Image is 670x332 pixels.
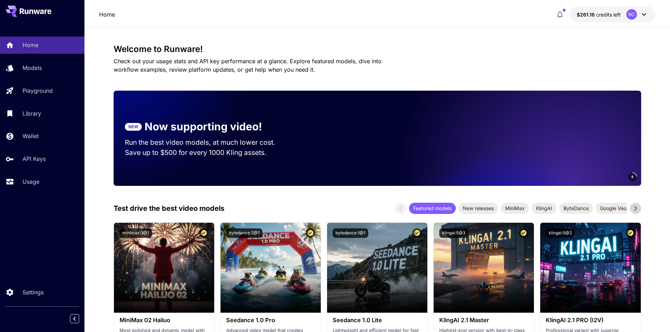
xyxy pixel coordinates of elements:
div: Collapse sidebar [75,312,84,325]
p: Library [23,109,41,118]
div: ByteDance [559,203,593,214]
img: alt [540,223,640,313]
span: $261.16 [577,12,596,18]
div: MiniMax [501,203,529,214]
div: New releases [459,203,498,214]
p: Now supporting video! [145,119,262,135]
h3: Welcome to Runware! [114,44,641,54]
span: Featured models [409,204,456,212]
img: alt [221,223,321,313]
button: Certified Model – Vetted for best performance and includes a commercial license. [306,228,315,238]
span: Google Veo [596,204,631,212]
button: klingai:5@3 [439,228,468,238]
h3: KlingAI 2.1 Master [439,317,528,324]
img: alt [434,223,534,313]
p: Wallet [23,132,39,140]
span: New releases [459,204,498,212]
h3: Seedance 1.0 Lite [333,317,422,324]
div: RC [626,9,637,20]
img: alt [327,223,427,313]
button: $261.15908RC [570,6,655,22]
button: Collapse sidebar [70,314,79,323]
button: bytedance:1@1 [333,228,368,238]
p: Run the best video models, at much lower cost. [125,137,289,148]
p: API Keys [23,155,46,163]
div: KlingAI [532,203,556,214]
span: Check out your usage stats and API key performance at a glance. Explore featured models, dive int... [114,58,382,73]
div: $261.15908 [577,11,621,18]
span: MiniMax [501,204,529,212]
p: Test drive the best video models [114,203,224,214]
span: 5 [631,174,633,180]
img: alt [114,223,214,313]
h3: MiniMax 02 Hailuo [120,317,209,324]
p: Playground [23,86,53,95]
h3: Seedance 1.0 Pro [226,317,315,324]
div: Featured models [409,203,456,214]
span: KlingAI [532,204,556,212]
button: Certified Model – Vetted for best performance and includes a commercial license. [626,228,635,238]
span: ByteDance [559,204,593,212]
p: Home [23,41,38,49]
p: Usage [23,177,39,186]
button: minimax:3@1 [120,228,152,238]
div: Google Veo [596,203,631,214]
h3: KlingAI 2.1 PRO (I2V) [546,317,635,324]
nav: breadcrumb [99,10,115,19]
button: bytedance:2@1 [226,228,262,238]
button: Certified Model – Vetted for best performance and includes a commercial license. [199,228,209,238]
button: Certified Model – Vetted for best performance and includes a commercial license. [519,228,528,238]
p: Save up to $500 for every 1000 Kling assets. [125,148,289,158]
button: klingai:5@2 [546,228,575,238]
p: Models [23,64,42,72]
a: Home [99,10,115,19]
button: Certified Model – Vetted for best performance and includes a commercial license. [412,228,422,238]
span: credits left [596,12,621,18]
p: Settings [23,288,44,297]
